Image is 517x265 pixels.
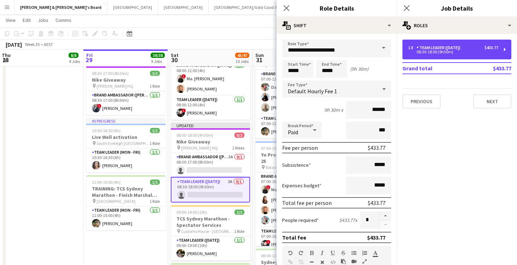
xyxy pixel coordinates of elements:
div: 07:00-16:00 (9h)5/5Yo Pro @ SYDNEY MARATHON 25 Botanical Garden [GEOGRAPHIC_DATA]2 RolesBrand Amb... [255,141,335,246]
app-job-card: 09:00-19:00 (10h)1/1TCS Sydney Marathon - Spectator Services Customs House - [GEOGRAPHIC_DATA]1 R... [171,205,250,260]
span: Thu [2,52,11,58]
span: 38/38 [151,53,165,58]
span: ! [266,240,271,244]
h3: Nike Giveaway [86,77,165,83]
button: Redo [298,250,303,256]
button: Bold [309,250,314,256]
app-job-card: 07:00-12:00 (5h)4/4TCS Sydney Marathon - Finish Marshal Crew [GEOGRAPHIC_DATA]2 RolesBrand Ambass... [255,39,335,139]
div: AEST [44,42,53,47]
span: 09:00-19:00 (10h) [176,210,207,215]
app-card-role: Team Leader ([DATE])2A0/108:30-18:00 (9h30m) [171,177,250,202]
span: Botanical Garden [GEOGRAPHIC_DATA] [266,165,317,170]
app-card-role: Brand Ambassador ([DATE])2/208:00-12:00 (4h)!Ma. [PERSON_NAME][PERSON_NAME] [171,61,250,96]
div: In progress08:30-17:00 (8h30m)1/1Nike Giveaway [PERSON_NAME] HQ1 RoleBrand Ambassador ([PERSON_NA... [86,61,165,115]
h3: Nike Giveaway [171,139,250,145]
button: Strikethrough [341,250,346,256]
button: Text Color [373,250,378,256]
div: 9 Jobs [151,59,164,64]
span: 08:30-17:00 (8h30m) [92,71,129,76]
app-card-role: Team Leader (Mon - Fri)1/111:00-15:00 (4h)[PERSON_NAME] [86,206,165,230]
button: Fullscreen [362,259,367,264]
app-job-card: 08:00-12:00 (4h)3/3Yo Pro @ SYDNEY MARATHON 25 Botanical Garden [GEOGRAPHIC_DATA]2 RolesBrand Amb... [171,30,250,120]
span: 0/2 [234,132,244,138]
span: 31 [254,56,264,64]
span: Week 35 [23,42,41,47]
app-card-role: Team Leader (Mon - Fri)1/110:30-16:30 (6h)[PERSON_NAME] [86,148,165,172]
span: [PERSON_NAME] HQ [181,145,218,151]
span: ! [182,108,186,113]
button: Previous [402,94,441,108]
app-job-card: 11:00-15:00 (4h)1/1TRAINING: TCS Sydney Marathon - Finish Marshal Crew [GEOGRAPHIC_DATA]1 RoleTea... [86,175,165,230]
a: Jobs [35,16,51,25]
span: 1/1 [234,210,244,215]
button: Underline [330,250,335,256]
button: Ordered List [362,250,367,256]
span: Customs House - [GEOGRAPHIC_DATA] [181,229,234,234]
div: $433.77 [484,45,498,50]
button: Increase [380,211,391,220]
div: $433.77 [368,144,385,151]
span: Fri [86,52,93,58]
div: (9h 30m) [350,66,368,72]
div: 10 Jobs [236,59,249,64]
span: Default Hourly Fee 1 [288,88,337,95]
div: Roles [397,17,517,34]
h3: Job Details [397,4,517,13]
button: Horizontal Line [309,259,314,265]
span: Sun [255,52,264,58]
span: 11:00-15:00 (4h) [92,179,121,185]
span: 1 Role [150,83,160,89]
span: View [6,17,16,23]
label: People required [282,217,319,223]
span: 08:00-12:00 (4h) [261,253,290,258]
span: ! [266,185,271,189]
div: $433.77 [367,234,385,241]
td: Grand total [402,63,470,74]
h3: Yo Pro @ SYDNEY MARATHON 25 [255,152,335,164]
div: [DATE] [6,41,22,48]
app-card-role: Team Leader ([DATE])1/108:00-12:00 (4h)![PERSON_NAME] [171,96,250,120]
span: 28 [1,56,11,64]
div: 9h 30m x [324,107,343,113]
a: View [3,16,18,25]
span: [GEOGRAPHIC_DATA] [97,199,135,204]
span: Jobs [38,17,48,23]
span: 1 Role [234,229,244,234]
span: 1 Role [150,141,160,146]
h3: Role Details [277,4,397,13]
span: 45/47 [235,53,249,58]
a: Comms [53,16,74,25]
app-card-role: Team Leader ([DATE])1/107:00-12:00 (5h)[PERSON_NAME] [255,114,335,139]
label: Subsistence [282,162,311,168]
button: Next [473,94,511,108]
span: 1/1 [150,128,160,133]
div: Fee per person [282,144,318,151]
div: 4 Jobs [69,59,80,64]
div: Shift [277,17,397,34]
button: [PERSON_NAME] & [PERSON_NAME]'s Board [14,0,108,14]
span: 8/8 [69,53,79,58]
app-card-role: Team Leader ([DATE])1/107:00-16:00 (9h)![PERSON_NAME] [255,227,335,251]
button: Insert video [352,259,356,264]
button: [GEOGRAPHIC_DATA]/Gold Coast Winter [209,0,292,14]
button: Undo [288,250,293,256]
span: 10:30-16:30 (6h) [92,128,121,133]
button: [GEOGRAPHIC_DATA] [108,0,158,14]
span: 1 Role [150,199,160,204]
span: 2 Roles [232,145,244,151]
button: Clear Formatting [320,259,325,265]
td: $433.77 [470,63,511,74]
div: Team Leader ([DATE]) [417,45,463,50]
span: 07:00-16:00 (9h) [261,146,290,151]
app-card-role: Team Leader ([DATE])1/109:00-19:00 (10h)[PERSON_NAME] [171,236,250,260]
a: Edit [20,16,34,25]
span: South Eveleigh [GEOGRAPHIC_DATA] [97,141,150,146]
div: Updated [171,123,250,128]
div: In progress [86,118,165,124]
span: Comms [56,17,71,23]
button: Italic [320,250,325,256]
span: 30 [170,56,179,64]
